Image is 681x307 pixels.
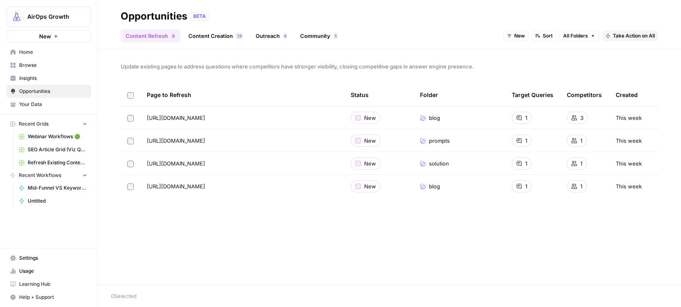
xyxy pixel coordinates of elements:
[147,159,205,168] span: [URL][DOMAIN_NAME]
[15,143,91,156] a: SEO Article Grid (Viz Questions)
[351,84,369,106] div: Status
[334,33,338,39] div: 5
[364,137,376,145] span: New
[19,75,87,82] span: Insights
[236,33,243,39] div: 19
[237,33,239,39] span: 1
[7,118,91,130] button: Recent Grids
[7,7,91,27] button: Workspace: AirOps Growth
[525,182,527,190] span: 1
[7,278,91,291] a: Learning Hub
[7,30,91,42] button: New
[28,159,87,166] span: Refresh Existing Content (1)
[532,31,556,41] button: Sort
[525,114,527,122] span: 1
[580,182,582,190] span: 1
[563,32,588,40] span: All Folders
[429,114,440,122] span: blog
[512,84,553,106] div: Target Queries
[28,197,87,205] span: Untitled
[121,10,187,23] div: Opportunities
[613,32,655,40] span: Take Action on All
[19,294,87,301] span: Help + Support
[121,29,180,42] a: Content Refresh4
[27,13,77,21] span: AirOps Growth
[525,159,527,168] span: 1
[284,33,286,39] span: 4
[616,159,642,168] span: This week
[15,130,91,143] a: Webinar Workflows 🟢
[334,33,337,39] span: 5
[147,84,338,106] div: Page to Refresh
[19,280,87,288] span: Learning Hub
[147,114,205,122] span: [URL][DOMAIN_NAME]
[111,292,668,300] div: 0 Selected
[567,84,602,106] div: Competitors
[429,182,440,190] span: blog
[19,62,87,69] span: Browse
[580,114,584,122] span: 3
[283,33,287,39] div: 4
[28,133,87,140] span: Webinar Workflows 🟢
[147,137,205,145] span: [URL][DOMAIN_NAME]
[190,12,209,20] div: BETA
[121,62,658,71] span: Update existing pages to address questions where competitors have stronger visibility, closing co...
[364,159,376,168] span: New
[616,182,642,190] span: This week
[7,265,91,278] a: Usage
[503,31,528,41] button: New
[172,33,175,39] span: 4
[239,33,242,39] span: 9
[7,291,91,304] button: Help + Support
[580,159,582,168] span: 1
[429,159,449,168] span: solution
[580,137,582,145] span: 1
[15,181,91,194] a: Mid-Funnel VS Keyword Research
[19,101,87,108] span: Your Data
[602,31,658,41] button: Take Action on All
[7,85,91,98] a: Opportunities
[19,172,61,179] span: Recent Workflows
[295,29,343,42] a: Community5
[15,194,91,208] a: Untitled
[251,29,292,42] a: Outreach4
[514,32,525,40] span: New
[616,114,642,122] span: This week
[19,88,87,95] span: Opportunities
[7,252,91,265] a: Settings
[7,169,91,181] button: Recent Workflows
[147,182,205,190] span: [URL][DOMAIN_NAME]
[420,84,438,106] div: Folder
[19,254,87,262] span: Settings
[559,31,599,41] button: All Folders
[525,137,527,145] span: 1
[364,114,376,122] span: New
[429,137,450,145] span: prompts
[184,29,248,42] a: Content Creation19
[19,120,49,128] span: Recent Grids
[19,49,87,56] span: Home
[616,137,642,145] span: This week
[7,46,91,59] a: Home
[7,98,91,111] a: Your Data
[39,32,51,40] span: New
[7,72,91,85] a: Insights
[543,32,553,40] span: Sort
[171,33,175,39] div: 4
[19,267,87,275] span: Usage
[7,59,91,72] a: Browse
[28,146,87,153] span: SEO Article Grid (Viz Questions)
[28,184,87,192] span: Mid-Funnel VS Keyword Research
[9,9,24,24] img: AirOps Growth Logo
[15,156,91,169] a: Refresh Existing Content (1)
[616,84,638,106] div: Created
[364,182,376,190] span: New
